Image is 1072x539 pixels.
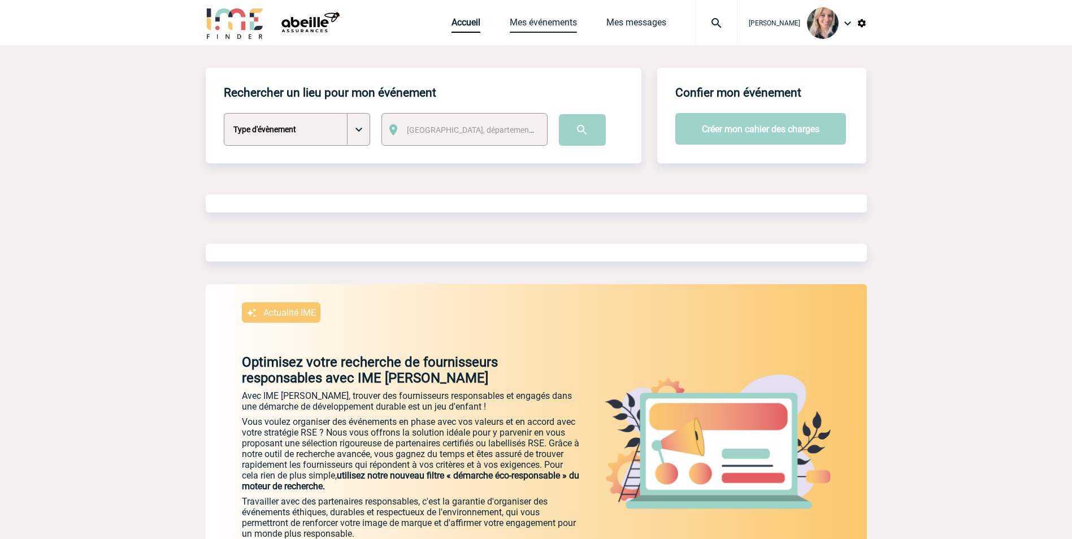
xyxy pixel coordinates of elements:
[452,17,480,33] a: Accueil
[242,496,581,539] p: Travailler avec des partenaires responsables, c'est la garantie d'organiser des événements éthiqu...
[224,86,436,99] h4: Rechercher un lieu pour mon événement
[807,7,839,39] img: 129785-0.jpg
[510,17,577,33] a: Mes événements
[263,307,316,318] p: Actualité IME
[606,17,666,33] a: Mes messages
[407,125,564,134] span: [GEOGRAPHIC_DATA], département, région...
[675,113,846,145] button: Créer mon cahier des charges
[749,19,800,27] span: [PERSON_NAME]
[605,375,831,509] img: actu.png
[242,390,581,412] p: Avec IME [PERSON_NAME], trouver des fournisseurs responsables et engagés dans une démarche de dév...
[242,470,579,492] span: utilisez notre nouveau filtre « démarche éco-responsable » du moteur de recherche.
[206,7,264,39] img: IME-Finder
[675,86,801,99] h4: Confier mon événement
[559,114,606,146] input: Submit
[206,354,581,386] p: Optimisez votre recherche de fournisseurs responsables avec IME [PERSON_NAME]
[242,416,581,492] p: Vous voulez organiser des événements en phase avec vos valeurs et en accord avec votre stratégie ...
